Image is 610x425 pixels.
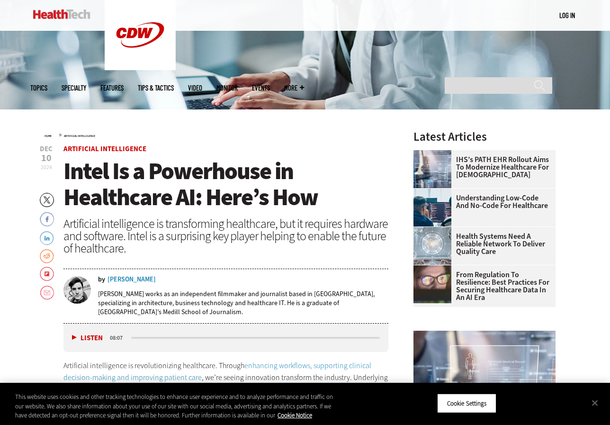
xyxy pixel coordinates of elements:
span: Intel Is a Powerhouse in Healthcare AI: Here’s How [63,155,318,213]
p: Artificial intelligence is revolutionizing healthcare. Through , we’re seeing innovation transfor... [63,360,388,408]
span: More [284,84,304,91]
span: by [98,276,105,283]
img: nathan eddy [63,276,91,304]
span: 2024 [41,163,52,171]
img: Healthcare networking [413,227,451,265]
a: IHS’s PATH EHR Rollout Aims to Modernize Healthcare for [DEMOGRAPHIC_DATA] [413,156,550,179]
a: woman wearing glasses looking at healthcare data on screen [413,265,456,273]
a: Artificial Intelligence [64,134,95,138]
button: Close [584,392,605,413]
a: From Regulation to Resilience: Best Practices for Securing Healthcare Data in an AI Era [413,271,550,301]
div: media player [63,324,388,352]
a: Artificial Intelligence [63,144,146,154]
img: Home [33,9,90,19]
a: Video [188,84,202,91]
a: [PERSON_NAME] [108,276,156,283]
a: Electronic health records [413,150,456,158]
button: Listen [72,335,103,342]
span: Specialty [62,84,86,91]
a: Features [100,84,124,91]
img: woman wearing glasses looking at healthcare data on screen [413,265,451,303]
a: CDW [105,63,176,72]
a: Understanding Low-Code and No-Code for Healthcare [413,194,550,209]
span: Topics [30,84,47,91]
div: » [45,131,388,138]
button: Cookie Settings [437,393,496,413]
a: More information about your privacy [278,411,312,419]
a: Healthcare networking [413,227,456,235]
div: duration [108,334,130,342]
a: Home [45,134,52,138]
h3: Latest Articles [413,131,556,143]
a: Coworkers coding [413,189,456,196]
a: Events [252,84,270,91]
a: Tips & Tactics [138,84,174,91]
span: Dec [40,145,53,153]
a: Log in [559,11,575,19]
div: Artificial intelligence is transforming healthcare, but it requires hardware and software. Intel ... [63,217,388,254]
p: [PERSON_NAME] works as an independent filmmaker and journalist based in [GEOGRAPHIC_DATA], specia... [98,289,388,316]
a: Health Systems Need a Reliable Network To Deliver Quality Care [413,233,550,255]
img: Coworkers coding [413,189,451,226]
img: Electronic health records [413,150,451,188]
span: 10 [40,154,53,163]
div: User menu [559,10,575,20]
a: MonITor [216,84,238,91]
div: This website uses cookies and other tracking technologies to enhance user experience and to analy... [15,392,335,420]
